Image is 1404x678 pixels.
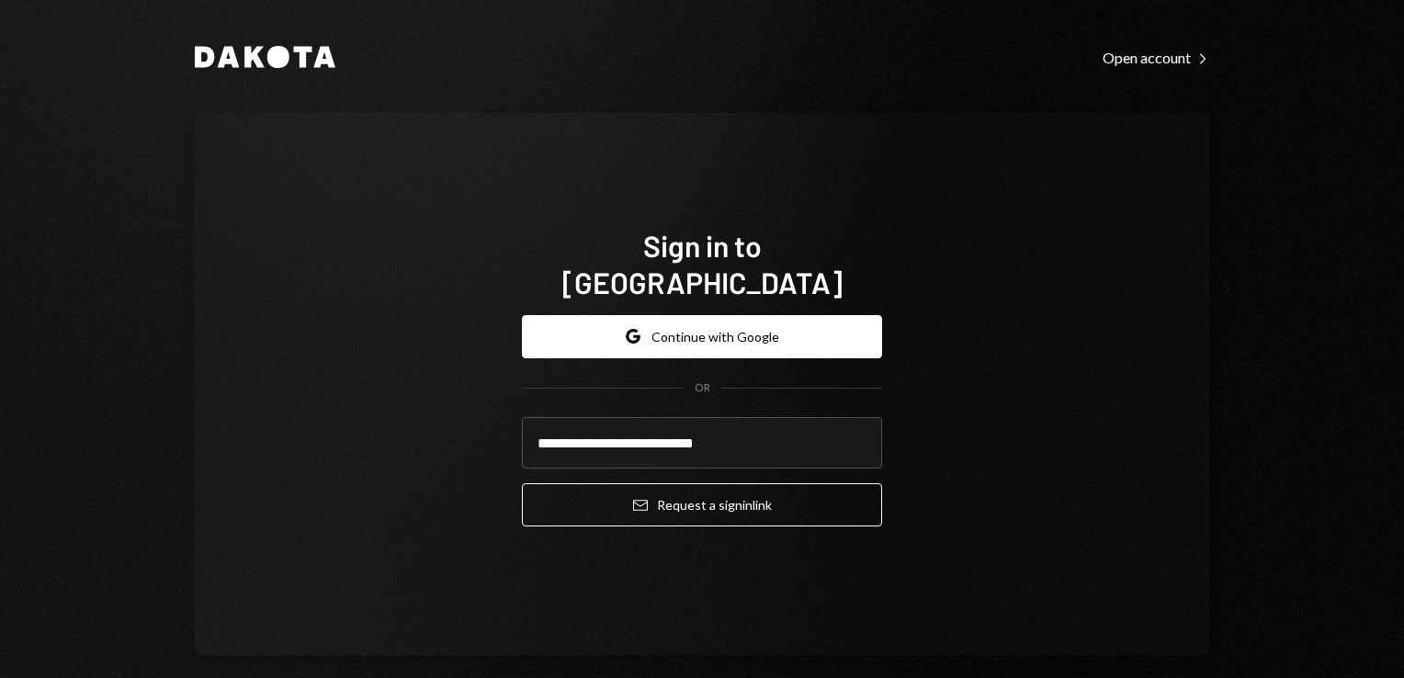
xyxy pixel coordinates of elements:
[522,315,882,358] button: Continue with Google
[522,227,882,300] h1: Sign in to [GEOGRAPHIC_DATA]
[695,380,710,396] div: OR
[1103,47,1209,67] a: Open account
[522,483,882,526] button: Request a signinlink
[1103,49,1209,67] div: Open account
